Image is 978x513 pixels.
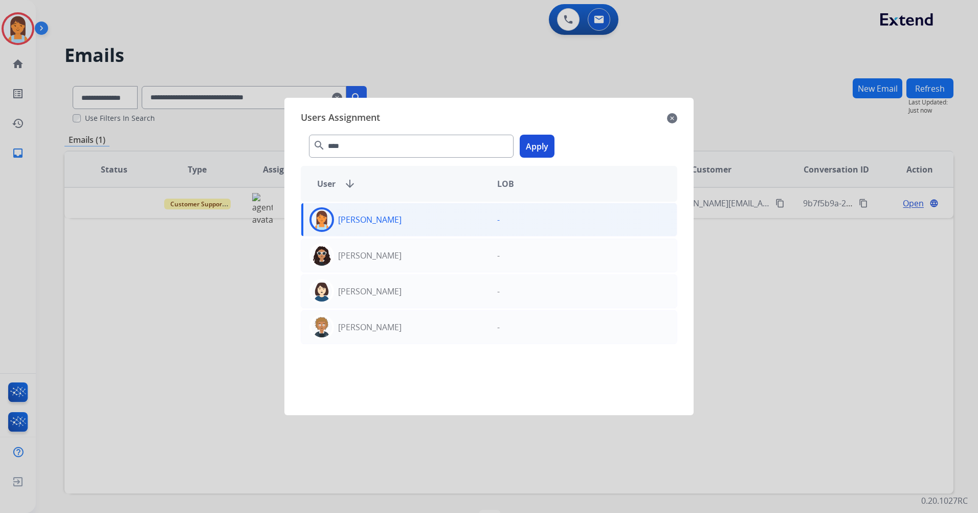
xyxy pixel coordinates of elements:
mat-icon: search [313,139,325,152]
p: [PERSON_NAME] [338,249,402,262]
p: [PERSON_NAME] [338,213,402,226]
p: - [497,213,500,226]
p: [PERSON_NAME] [338,321,402,333]
div: User [309,178,489,190]
p: - [497,285,500,297]
span: Users Assignment [301,110,380,126]
p: - [497,321,500,333]
p: - [497,249,500,262]
span: LOB [497,178,514,190]
button: Apply [520,135,554,158]
mat-icon: arrow_downward [344,178,356,190]
p: [PERSON_NAME] [338,285,402,297]
mat-icon: close [667,112,677,124]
